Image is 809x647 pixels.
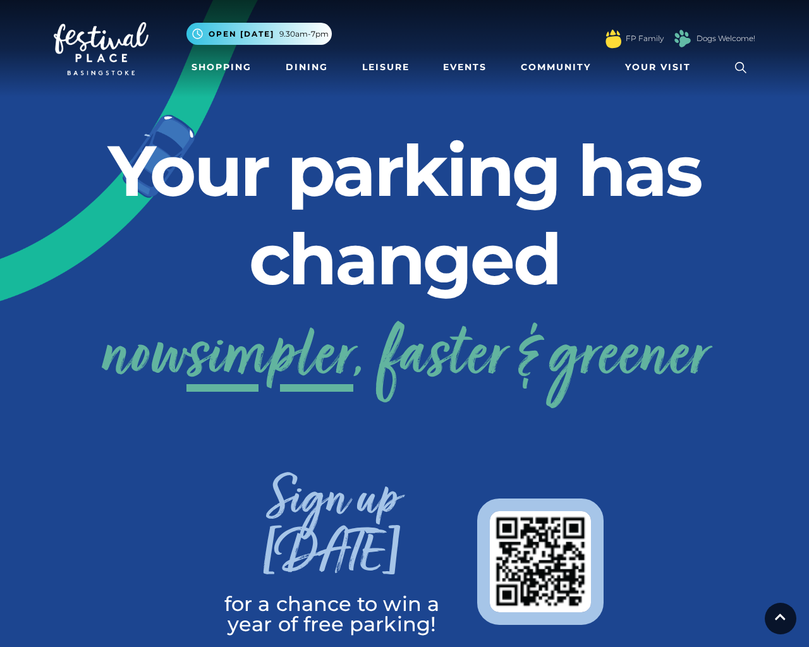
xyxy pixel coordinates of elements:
[438,56,492,79] a: Events
[516,56,596,79] a: Community
[186,56,257,79] a: Shopping
[205,594,458,634] p: for a chance to win a year of free parking!
[696,33,755,44] a: Dogs Welcome!
[357,56,415,79] a: Leisure
[186,308,353,409] span: simpler
[625,61,691,74] span: Your Visit
[54,126,755,303] h2: Your parking has changed
[101,308,708,409] a: nowsimpler, faster & greener
[186,23,332,45] button: Open [DATE] 9.30am-7pm
[281,56,333,79] a: Dining
[209,28,274,40] span: Open [DATE]
[620,56,702,79] a: Your Visit
[279,28,329,40] span: 9.30am-7pm
[626,33,664,44] a: FP Family
[54,22,149,75] img: Festival Place Logo
[205,476,458,594] h3: Sign up [DATE]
